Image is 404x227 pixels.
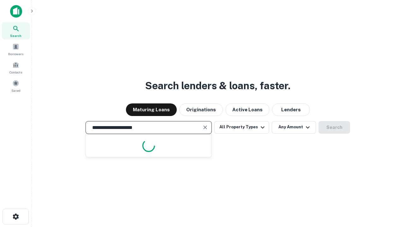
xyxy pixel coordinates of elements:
[8,51,23,56] span: Borrowers
[201,123,210,132] button: Clear
[10,5,22,18] img: capitalize-icon.png
[179,103,223,116] button: Originations
[272,121,316,134] button: Any Amount
[2,59,30,76] a: Contacts
[2,41,30,58] a: Borrowers
[11,88,21,93] span: Saved
[2,77,30,94] a: Saved
[214,121,269,134] button: All Property Types
[372,177,404,207] iframe: Chat Widget
[126,103,177,116] button: Maturing Loans
[145,78,290,93] h3: Search lenders & loans, faster.
[9,70,22,75] span: Contacts
[2,22,30,39] a: Search
[10,33,21,38] span: Search
[272,103,310,116] button: Lenders
[225,103,270,116] button: Active Loans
